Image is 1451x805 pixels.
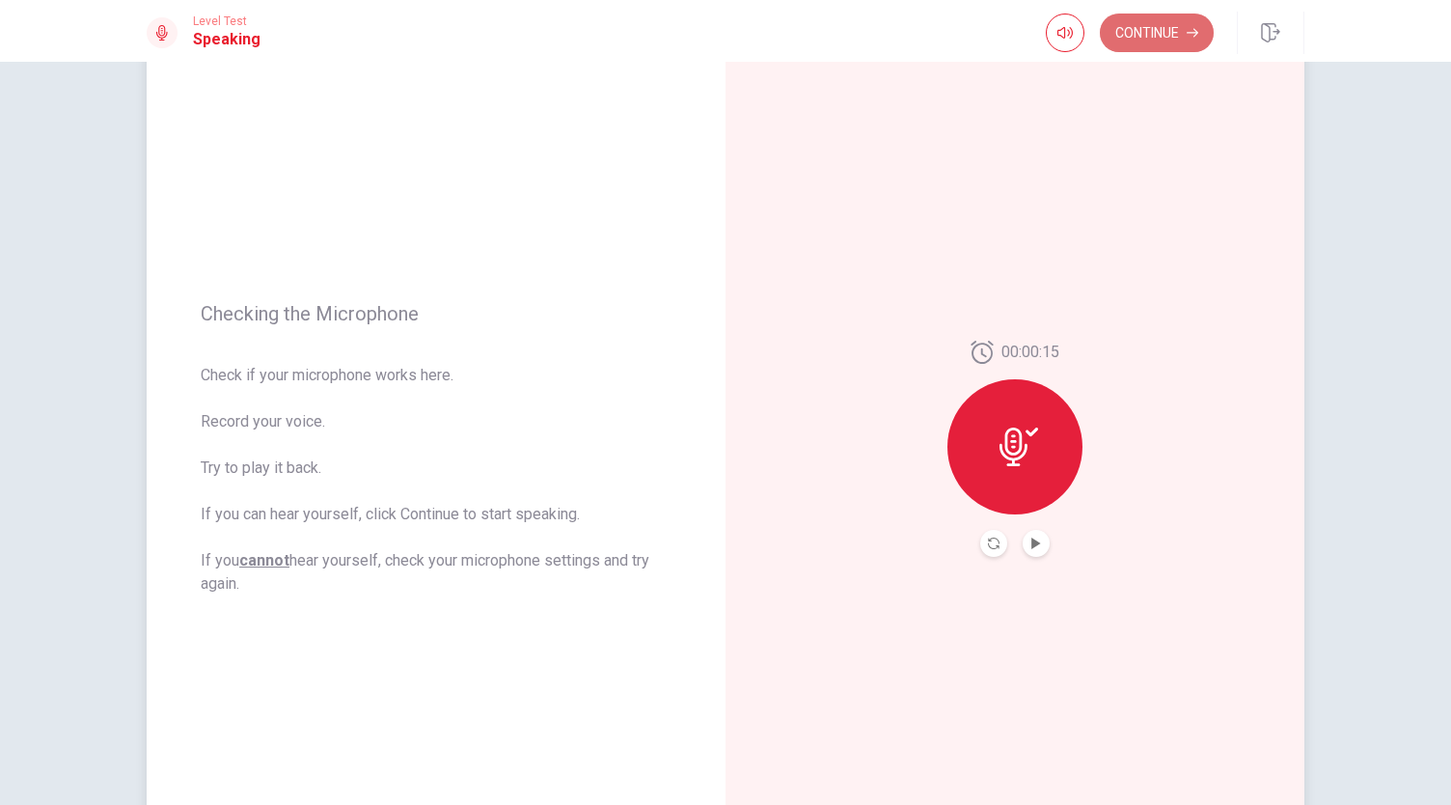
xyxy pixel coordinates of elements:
[1001,341,1059,364] span: 00:00:15
[193,28,260,51] h1: Speaking
[201,364,671,596] span: Check if your microphone works here. Record your voice. Try to play it back. If you can hear your...
[193,14,260,28] span: Level Test
[239,551,289,569] u: cannot
[1100,14,1214,52] button: Continue
[980,530,1007,557] button: Record Again
[201,302,671,325] span: Checking the Microphone
[1023,530,1050,557] button: Play Audio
